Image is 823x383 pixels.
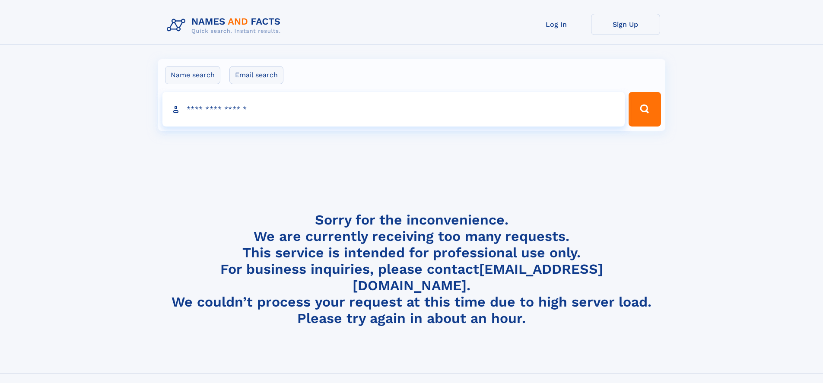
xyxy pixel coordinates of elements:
[353,261,603,294] a: [EMAIL_ADDRESS][DOMAIN_NAME]
[162,92,625,127] input: search input
[629,92,661,127] button: Search Button
[591,14,660,35] a: Sign Up
[229,66,283,84] label: Email search
[163,14,288,37] img: Logo Names and Facts
[522,14,591,35] a: Log In
[165,66,220,84] label: Name search
[163,212,660,327] h4: Sorry for the inconvenience. We are currently receiving too many requests. This service is intend...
